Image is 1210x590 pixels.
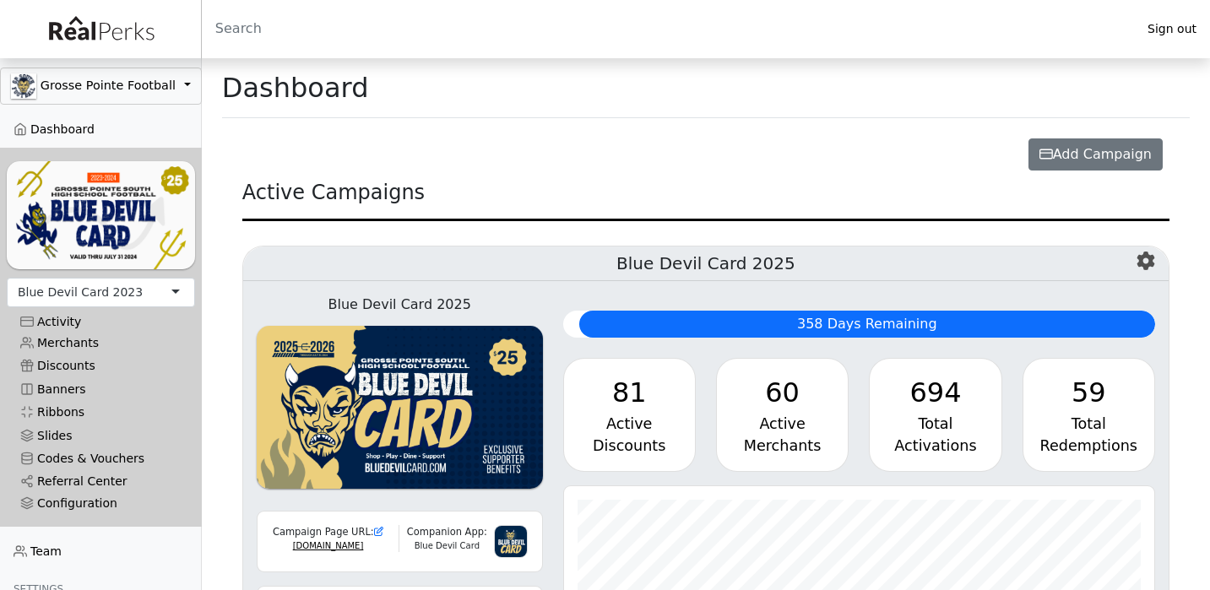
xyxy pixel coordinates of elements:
img: real_perks_logo-01.svg [40,10,161,48]
div: Active [578,413,681,435]
div: Total [883,413,987,435]
a: Slides [7,424,195,447]
div: 60 [730,372,834,413]
a: 81 Active Discounts [563,358,696,472]
div: 59 [1037,372,1141,413]
div: 81 [578,372,681,413]
div: Active Campaigns [242,177,1169,221]
div: Merchants [730,435,834,457]
a: 59 Total Redemptions [1023,358,1155,472]
div: Activations [883,435,987,457]
div: Redemptions [1037,435,1141,457]
img: 3g6IGvkLNUf97zVHvl5PqY3f2myTnJRpqDk2mpnC.png [494,525,527,558]
img: GAa1zriJJmkmu1qRtUwg8x1nQwzlKm3DoqW9UgYl.jpg [11,73,36,99]
a: Codes & Vouchers [7,447,195,470]
div: Discounts [578,435,681,457]
div: Campaign Page URL: [268,525,388,539]
a: Ribbons [7,401,195,424]
a: 694 Total Activations [869,358,1001,472]
a: 60 Active Merchants [716,358,849,472]
a: Referral Center [7,470,195,493]
a: Sign out [1134,18,1210,41]
div: 358 Days Remaining [579,311,1155,338]
a: [DOMAIN_NAME] [293,541,364,550]
button: Add Campaign [1028,138,1163,171]
a: Discounts [7,355,195,377]
div: Activity [20,315,182,329]
input: Search [202,8,1134,49]
div: Configuration [20,496,182,511]
div: Blue Devil Card 2025 [257,295,543,315]
h1: Dashboard [222,72,369,104]
div: Companion App: [399,525,494,539]
div: Blue Devil Card 2023 [18,284,143,301]
a: Banners [7,378,195,401]
div: 694 [883,372,987,413]
div: Active [730,413,834,435]
h5: Blue Devil Card 2025 [243,246,1169,281]
img: YNIl3DAlDelxGQFo2L2ARBV2s5QDnXUOFwQF9zvk.png [7,161,195,268]
img: WvZzOez5OCqmO91hHZfJL7W2tJ07LbGMjwPPNJwI.png [257,326,543,490]
div: Total [1037,413,1141,435]
a: Merchants [7,332,195,355]
div: Blue Devil Card [399,539,494,552]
